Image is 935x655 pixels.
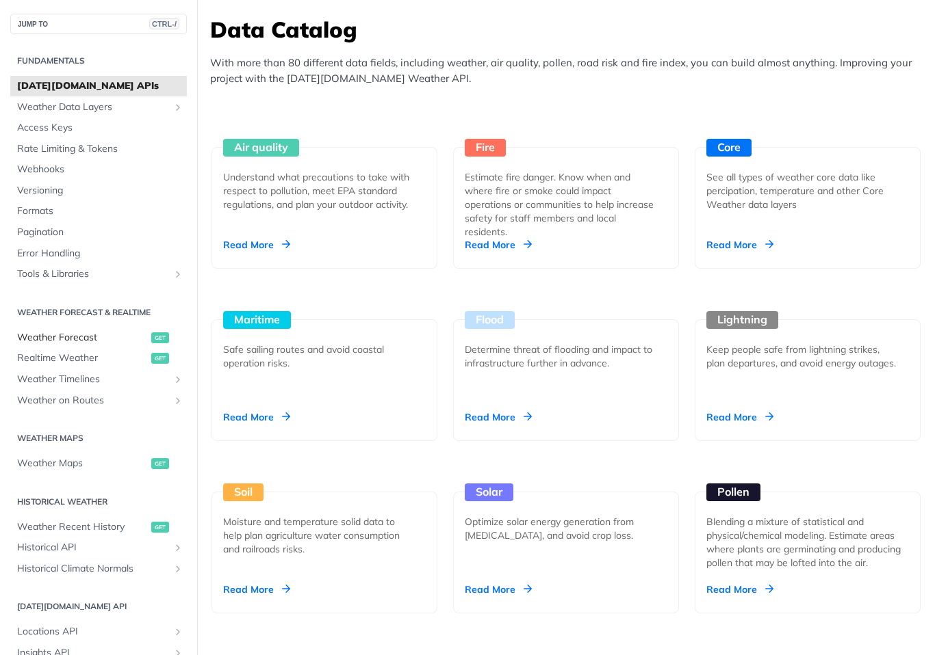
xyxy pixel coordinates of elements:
[17,184,183,198] span: Versioning
[10,390,187,411] a: Weather on RoutesShow subpages for Weather on Routes
[17,226,183,239] span: Pagination
[172,395,183,406] button: Show subpages for Weather on Routes
[706,410,773,424] div: Read More
[10,348,187,369] a: Realtime Weatherget
[10,264,187,284] a: Tools & LibrariesShow subpages for Tools & Libraries
[10,369,187,390] a: Weather TimelinesShow subpages for Weather Timelines
[210,14,929,44] h3: Data Catalog
[17,394,169,407] span: Weather on Routes
[10,97,187,118] a: Weather Data LayersShow subpages for Weather Data Layers
[10,118,187,138] a: Access Keys
[17,247,183,260] span: Error Handling
[17,457,148,470] span: Weather Maps
[465,343,656,370] div: Determine threat of flooding and impact to infrastructure further in advance.
[17,625,169,639] span: Locations API
[10,496,187,508] h2: Historical Weather
[206,269,443,441] a: Maritime Safe sailing routes and avoid coastal operation risks. Read More
[149,18,179,29] span: CTRL-/
[465,139,506,157] div: Fire
[706,139,752,157] div: Core
[465,170,656,239] div: Estimate fire danger. Know when and where fire or smoke could impact operations or communities to...
[10,139,187,159] a: Rate Limiting & Tokens
[448,269,684,441] a: Flood Determine threat of flooding and impact to infrastructure further in advance. Read More
[465,410,532,424] div: Read More
[223,170,415,211] div: Understand what precautions to take with respect to pollution, meet EPA standard regulations, and...
[465,483,513,501] div: Solar
[448,96,684,269] a: Fire Estimate fire danger. Know when and where fire or smoke could impact operations or communiti...
[223,343,415,370] div: Safe sailing routes and avoid coastal operation risks.
[17,541,169,554] span: Historical API
[223,311,291,329] div: Maritime
[706,515,909,570] div: Blending a mixture of statistical and physical/chemical modeling. Estimate areas where plants are...
[172,626,183,637] button: Show subpages for Locations API
[17,331,148,345] span: Weather Forecast
[10,621,187,642] a: Locations APIShow subpages for Locations API
[10,327,187,348] a: Weather Forecastget
[706,483,760,501] div: Pollen
[10,600,187,613] h2: [DATE][DOMAIN_NAME] API
[17,267,169,281] span: Tools & Libraries
[223,483,264,501] div: Soil
[10,306,187,319] h2: Weather Forecast & realtime
[465,515,656,542] div: Optimize solar energy generation from [MEDICAL_DATA], and avoid crop loss.
[10,76,187,96] a: [DATE][DOMAIN_NAME] APIs
[10,181,187,201] a: Versioning
[17,520,148,534] span: Weather Recent History
[223,410,290,424] div: Read More
[17,351,148,365] span: Realtime Weather
[706,311,778,329] div: Lightning
[172,374,183,385] button: Show subpages for Weather Timelines
[706,343,898,370] div: Keep people safe from lightning strikes, plan departures, and avoid energy outages.
[17,101,169,114] span: Weather Data Layers
[10,243,187,264] a: Error Handling
[206,96,443,269] a: Air quality Understand what precautions to take with respect to pollution, meet EPA standard regu...
[151,332,169,343] span: get
[465,238,532,252] div: Read More
[206,441,443,613] a: Soil Moisture and temperature solid data to help plan agriculture water consumption and railroads...
[17,562,169,576] span: Historical Climate Normals
[17,373,169,386] span: Weather Timelines
[172,269,183,280] button: Show subpages for Tools & Libraries
[151,522,169,533] span: get
[17,142,183,156] span: Rate Limiting & Tokens
[223,583,290,596] div: Read More
[17,121,183,135] span: Access Keys
[17,163,183,176] span: Webhooks
[172,542,183,553] button: Show subpages for Historical API
[223,139,299,157] div: Air quality
[210,55,929,86] p: With more than 80 different data fields, including weather, air quality, pollen, road risk and fi...
[172,102,183,113] button: Show subpages for Weather Data Layers
[223,238,290,252] div: Read More
[689,441,926,613] a: Pollen Blending a mixture of statistical and physical/chemical modeling. Estimate areas where pla...
[10,517,187,537] a: Weather Recent Historyget
[17,79,183,93] span: [DATE][DOMAIN_NAME] APIs
[10,14,187,34] button: JUMP TOCTRL-/
[223,515,415,556] div: Moisture and temperature solid data to help plan agriculture water consumption and railroads risks.
[706,583,773,596] div: Read More
[151,353,169,364] span: get
[10,222,187,243] a: Pagination
[706,170,898,211] div: See all types of weather core data like percipation, temperature and other Core Weather data layers
[10,55,187,67] h2: Fundamentals
[151,458,169,469] span: get
[448,441,684,613] a: Solar Optimize solar energy generation from [MEDICAL_DATA], and avoid crop loss. Read More
[10,559,187,579] a: Historical Climate NormalsShow subpages for Historical Climate Normals
[465,311,515,329] div: Flood
[689,269,926,441] a: Lightning Keep people safe from lightning strikes, plan departures, and avoid energy outages. Rea...
[465,583,532,596] div: Read More
[10,201,187,222] a: Formats
[706,238,773,252] div: Read More
[10,159,187,180] a: Webhooks
[172,563,183,574] button: Show subpages for Historical Climate Normals
[689,96,926,269] a: Core See all types of weather core data like percipation, temperature and other Core Weather data...
[10,453,187,474] a: Weather Mapsget
[17,204,183,218] span: Formats
[10,537,187,558] a: Historical APIShow subpages for Historical API
[10,432,187,444] h2: Weather Maps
